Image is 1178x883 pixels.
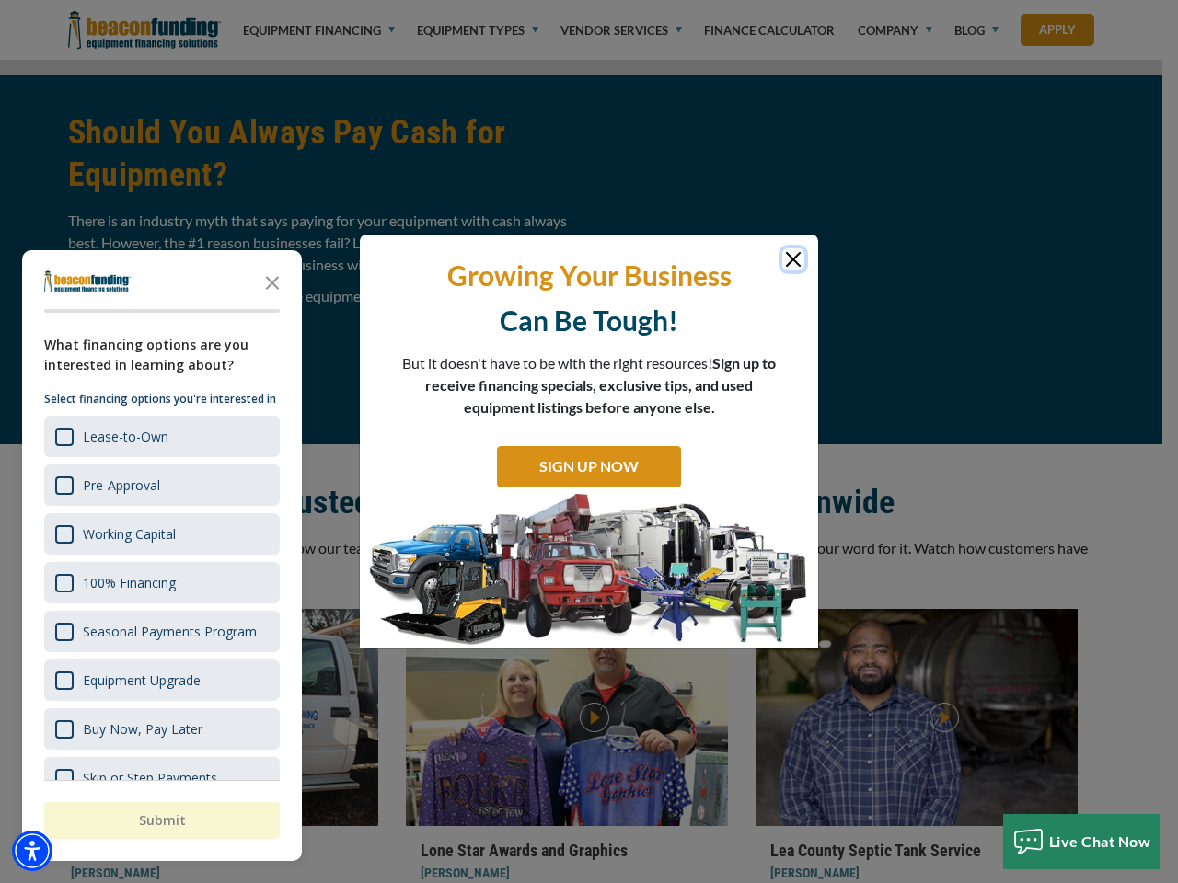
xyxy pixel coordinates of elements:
[83,671,201,689] div: Equipment Upgrade
[83,769,217,786] div: Skip or Step Payments
[425,354,776,416] span: Sign up to receive financing specials, exclusive tips, and used equipment listings before anyone ...
[401,352,777,419] p: But it doesn't have to be with the right resources!
[12,831,52,871] div: Accessibility Menu
[83,574,176,591] div: 100% Financing
[44,390,280,408] p: Select financing options you're interested in
[782,248,804,270] button: Close
[44,335,280,375] div: What financing options are you interested in learning about?
[83,720,202,738] div: Buy Now, Pay Later
[44,416,280,457] div: Lease-to-Own
[44,708,280,750] div: Buy Now, Pay Later
[44,757,280,798] div: Skip or Step Payments
[374,258,804,293] p: Growing Your Business
[83,623,257,640] div: Seasonal Payments Program
[374,303,804,338] p: Can Be Tough!
[254,263,291,300] button: Close the survey
[1049,832,1151,850] span: Live Chat Now
[44,562,280,603] div: 100% Financing
[44,513,280,555] div: Working Capital
[44,802,280,839] button: Submit
[44,464,280,506] div: Pre-Approval
[44,659,280,701] div: Equipment Upgrade
[22,250,302,861] div: Survey
[83,476,160,494] div: Pre-Approval
[83,525,176,543] div: Working Capital
[360,492,818,648] img: SIGN UP NOW
[83,428,168,445] div: Lease-to-Own
[1003,814,1161,869] button: Live Chat Now
[44,611,280,652] div: Seasonal Payments Program
[497,446,681,487] a: SIGN UP NOW
[44,270,131,292] img: Company logo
